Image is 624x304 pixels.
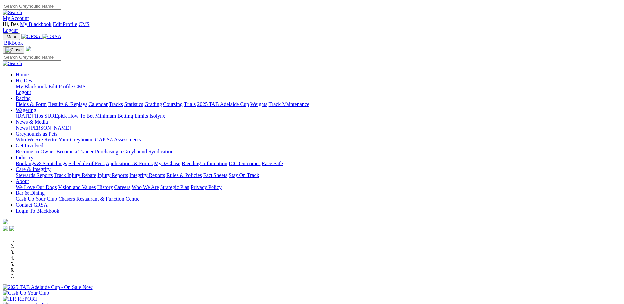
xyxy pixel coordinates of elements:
[16,184,621,190] div: About
[154,161,180,166] a: MyOzChase
[16,143,43,148] a: Get Involved
[95,149,147,154] a: Purchasing a Greyhound
[16,202,47,208] a: Contact GRSA
[16,149,55,154] a: Become an Owner
[16,113,621,119] div: Wagering
[160,184,189,190] a: Strategic Plan
[44,137,94,142] a: Retire Your Greyhound
[3,10,22,15] img: Search
[16,161,67,166] a: Bookings & Scratchings
[74,84,86,89] a: CMS
[16,196,621,202] div: Bar & Dining
[16,78,33,83] a: Hi, Des
[3,54,61,61] input: Search
[262,161,283,166] a: Race Safe
[3,40,23,46] a: BlkBook
[124,101,143,107] a: Statistics
[44,113,67,119] a: SUREpick
[4,40,23,46] span: BlkBook
[3,290,49,296] img: Cash Up Your Club
[145,101,162,107] a: Grading
[3,3,61,10] input: Search
[229,172,259,178] a: Stay On Track
[3,296,37,302] img: IER REPORT
[88,101,108,107] a: Calendar
[3,284,93,290] img: 2025 TAB Adelaide Cup - On Sale Now
[16,137,43,142] a: Who We Are
[109,101,123,107] a: Tracks
[3,15,29,21] a: My Account
[3,21,621,33] div: My Account
[16,72,29,77] a: Home
[149,113,165,119] a: Isolynx
[3,226,8,231] img: facebook.svg
[16,172,621,178] div: Care & Integrity
[203,172,227,178] a: Fact Sheets
[269,101,309,107] a: Track Maintenance
[68,161,104,166] a: Schedule of Fees
[16,149,621,155] div: Get Involved
[3,219,8,224] img: logo-grsa-white.png
[56,149,94,154] a: Become a Trainer
[16,172,53,178] a: Stewards Reports
[16,190,45,196] a: Bar & Dining
[16,78,32,83] span: Hi, Des
[26,46,31,51] img: logo-grsa-white.png
[191,184,222,190] a: Privacy Policy
[16,89,31,95] a: Logout
[16,166,51,172] a: Care & Integrity
[42,34,62,39] img: GRSA
[5,47,22,53] img: Close
[58,196,139,202] a: Chasers Restaurant & Function Centre
[163,101,183,107] a: Coursing
[79,21,90,27] a: CMS
[16,107,36,113] a: Wagering
[3,46,24,54] button: Toggle navigation
[53,21,77,27] a: Edit Profile
[16,161,621,166] div: Industry
[16,196,57,202] a: Cash Up Your Club
[16,95,31,101] a: Racing
[48,101,87,107] a: Results & Replays
[148,149,173,154] a: Syndication
[16,155,33,160] a: Industry
[3,21,19,27] span: Hi, Des
[16,131,57,137] a: Greyhounds as Pets
[229,161,260,166] a: ICG Outcomes
[16,125,621,131] div: News & Media
[184,101,196,107] a: Trials
[250,101,267,107] a: Weights
[20,21,52,27] a: My Blackbook
[97,184,113,190] a: History
[16,137,621,143] div: Greyhounds as Pets
[16,84,621,95] div: Hi, Des
[16,178,29,184] a: About
[95,137,141,142] a: GAP SA Assessments
[49,84,73,89] a: Edit Profile
[132,184,159,190] a: Who We Are
[3,33,20,40] button: Toggle navigation
[16,113,43,119] a: [DATE] Tips
[7,34,17,39] span: Menu
[106,161,153,166] a: Applications & Forms
[58,184,96,190] a: Vision and Values
[197,101,249,107] a: 2025 TAB Adelaide Cup
[21,34,41,39] img: GRSA
[16,184,57,190] a: We Love Our Dogs
[54,172,96,178] a: Track Injury Rebate
[16,101,621,107] div: Racing
[16,125,28,131] a: News
[129,172,165,178] a: Integrity Reports
[3,27,18,33] a: Logout
[16,208,59,214] a: Login To Blackbook
[16,84,47,89] a: My Blackbook
[29,125,71,131] a: [PERSON_NAME]
[97,172,128,178] a: Injury Reports
[114,184,130,190] a: Careers
[182,161,227,166] a: Breeding Information
[68,113,94,119] a: How To Bet
[16,119,48,125] a: News & Media
[95,113,148,119] a: Minimum Betting Limits
[3,61,22,66] img: Search
[9,226,14,231] img: twitter.svg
